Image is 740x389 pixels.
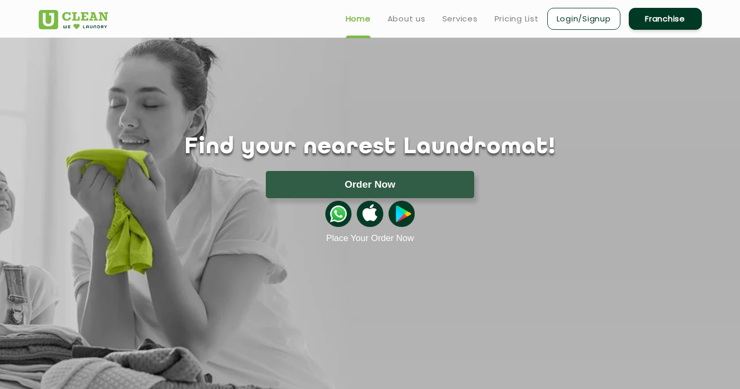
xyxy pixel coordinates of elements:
[389,201,415,227] img: playstoreicon.png
[346,13,371,25] a: Home
[31,134,710,161] h1: Find your nearest Laundromat!
[442,13,478,25] a: Services
[39,10,108,29] img: UClean Laundry and Dry Cleaning
[357,201,383,227] img: apple-icon.png
[266,171,474,198] button: Order Now
[387,13,426,25] a: About us
[325,201,351,227] img: whatsappicon.png
[495,13,539,25] a: Pricing List
[326,233,414,244] a: Place Your Order Now
[629,8,702,30] a: Franchise
[547,8,620,30] a: Login/Signup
